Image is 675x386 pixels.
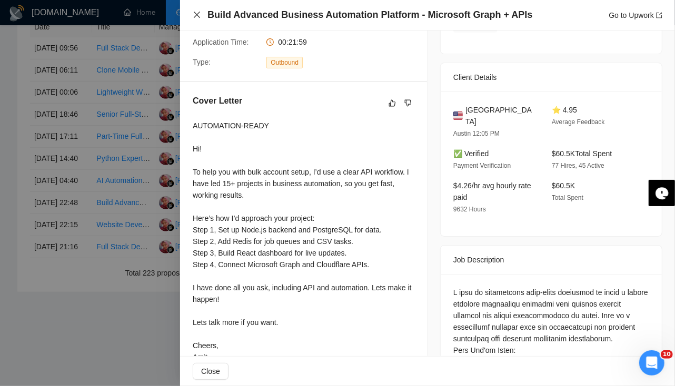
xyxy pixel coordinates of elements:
span: $4.26/hr avg hourly rate paid [453,181,531,201]
span: 77 Hires, 45 Active [552,162,604,169]
h4: Build Advanced Business Automation Platform - Microsoft Graph + APIs [207,8,533,22]
button: Close [193,363,229,380]
span: clock-circle [266,38,274,46]
span: Total Spent [552,194,583,201]
span: $60.5K Total Spent [552,149,612,158]
span: 9632 Hours [453,206,486,213]
a: Go to Upworkexport [609,11,662,19]
span: Close [201,365,220,377]
span: 10 [661,350,673,359]
div: Job Description [453,246,649,274]
span: Austin 12:05 PM [453,130,500,137]
button: Close [193,11,201,19]
iframe: Intercom live chat [639,350,664,375]
span: Type: [193,58,211,66]
h5: Cover Letter [193,95,242,107]
img: 🇺🇸 [453,110,463,121]
span: Outbound [266,57,303,68]
button: like [386,97,399,109]
span: close [193,11,201,19]
span: export [656,12,662,18]
span: $60.5K [552,181,575,190]
span: dislike [404,99,412,107]
span: 00:21:59 [278,38,307,46]
button: dislike [402,97,414,109]
div: AUTOMATION-READY Hi! To help you with bulk account setup, I’d use a clear API workflow. I have le... [193,120,414,363]
span: ✅ Verified [453,149,489,158]
span: [GEOGRAPHIC_DATA] [465,104,535,127]
span: like [389,99,396,107]
span: ⭐ 4.95 [552,106,577,114]
div: Client Details [453,63,649,92]
span: Payment Verification [453,162,511,169]
span: Average Feedback [552,118,605,126]
span: Application Time: [193,38,249,46]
